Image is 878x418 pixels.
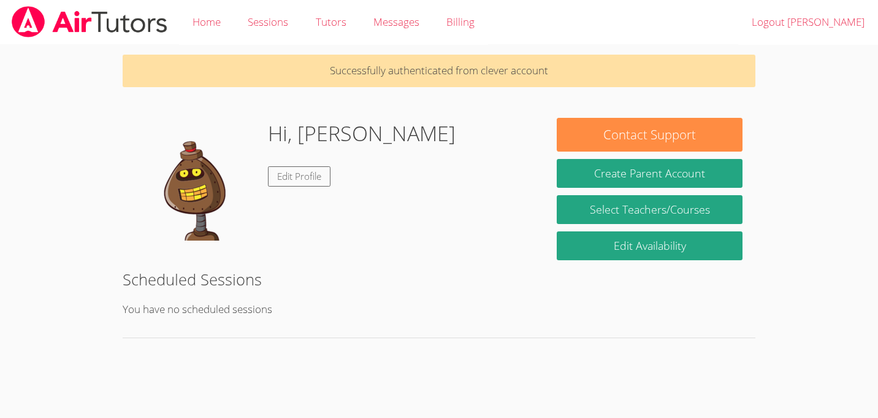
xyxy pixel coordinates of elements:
[557,195,742,224] a: Select Teachers/Courses
[10,6,169,37] img: airtutors_banner-c4298cdbf04f3fff15de1276eac7730deb9818008684d7c2e4769d2f7ddbe033.png
[373,15,419,29] span: Messages
[268,118,456,149] h1: Hi, [PERSON_NAME]
[136,118,258,241] img: default.png
[123,55,755,87] p: Successfully authenticated from clever account
[557,118,742,152] button: Contact Support
[557,159,742,188] button: Create Parent Account
[268,166,330,187] a: Edit Profile
[123,301,755,319] p: You have no scheduled sessions
[557,231,742,260] a: Edit Availability
[123,268,755,291] h2: Scheduled Sessions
